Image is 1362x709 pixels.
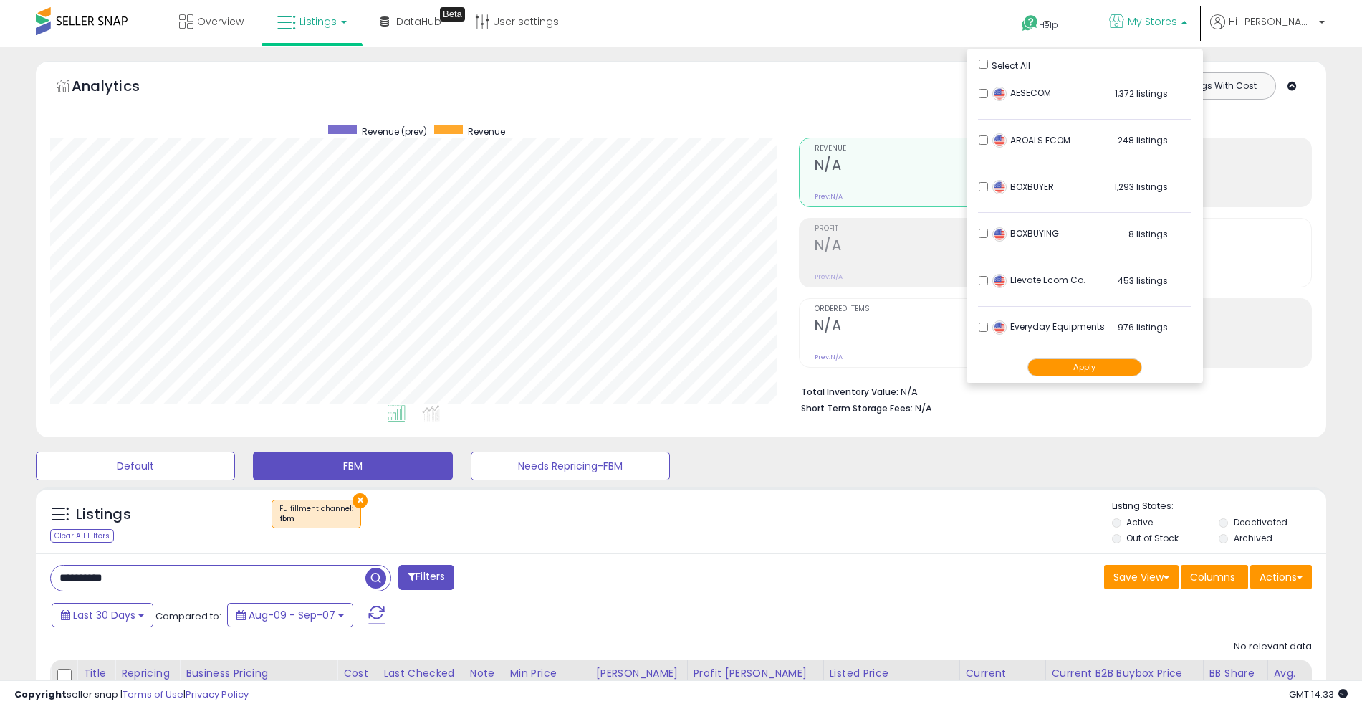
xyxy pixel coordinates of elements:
[815,353,843,361] small: Prev: N/A
[596,666,681,681] div: [PERSON_NAME]
[1128,228,1168,240] span: 8 listings
[123,687,183,701] a: Terms of Use
[72,76,168,100] h5: Analytics
[1234,532,1272,544] label: Archived
[801,386,898,398] b: Total Inventory Value:
[249,608,335,622] span: Aug-09 - Sep-07
[992,87,1007,101] img: usa.png
[966,666,1040,696] div: Current Buybox Price
[1289,687,1348,701] span: 2025-10-8 14:33 GMT
[76,505,131,525] h5: Listings
[694,666,817,696] div: Profit [PERSON_NAME] on Min/Max
[992,60,1030,72] span: Select All
[992,227,1059,239] span: BOXBUYING
[1118,275,1168,287] span: 453 listings
[1234,516,1287,528] label: Deactivated
[197,14,244,29] span: Overview
[992,180,1007,194] img: usa.png
[52,603,153,627] button: Last 30 Days
[1181,565,1248,589] button: Columns
[36,452,235,480] button: Default
[801,382,1301,399] li: N/A
[1112,500,1326,513] p: Listing States:
[992,134,1070,146] span: AROALS ECOM
[1229,14,1315,29] span: Hi [PERSON_NAME]
[1210,14,1325,47] a: Hi [PERSON_NAME]
[815,237,1047,257] h2: N/A
[83,666,109,681] div: Title
[1250,565,1312,589] button: Actions
[396,14,441,29] span: DataHub
[468,125,505,138] span: Revenue
[1104,565,1179,589] button: Save View
[992,87,1051,99] span: AESECOM
[510,666,584,681] div: Min Price
[1234,640,1312,654] div: No relevant data
[253,452,452,480] button: FBM
[186,666,331,681] div: Business Pricing
[1027,358,1142,376] button: Apply
[353,493,368,508] button: ×
[362,125,427,138] span: Revenue (prev)
[815,225,1047,233] span: Profit
[14,688,249,702] div: seller snap | |
[830,666,954,681] div: Listed Price
[815,305,1047,313] span: Ordered Items
[992,320,1007,335] img: usa.png
[299,14,337,29] span: Listings
[471,452,670,480] button: Needs Repricing-FBM
[383,666,458,681] div: Last Checked
[992,227,1007,242] img: usa.png
[815,157,1047,176] h2: N/A
[992,320,1105,333] span: Everyday Equipments
[50,529,114,543] div: Clear All Filters
[343,666,371,681] div: Cost
[73,608,135,622] span: Last 30 Days
[992,181,1054,193] span: BOXBUYER
[155,609,221,623] span: Compared to:
[1128,14,1177,29] span: My Stores
[1039,19,1058,31] span: Help
[186,687,249,701] a: Privacy Policy
[1126,532,1179,544] label: Out of Stock
[992,133,1007,148] img: usa.png
[801,402,913,414] b: Short Term Storage Fees:
[227,603,353,627] button: Aug-09 - Sep-07
[121,666,173,681] div: Repricing
[279,514,353,524] div: fbm
[279,503,353,525] span: Fulfillment channel :
[1209,666,1262,696] div: BB Share 24h.
[1114,181,1168,193] span: 1,293 listings
[992,274,1085,286] span: Elevate Ecom Co.
[915,401,932,415] span: N/A
[815,318,1047,337] h2: N/A
[815,192,843,201] small: Prev: N/A
[1164,77,1271,95] button: Listings With Cost
[1126,516,1153,528] label: Active
[398,565,454,590] button: Filters
[1052,666,1197,681] div: Current B2B Buybox Price
[1190,570,1235,584] span: Columns
[1118,134,1168,146] span: 248 listings
[1021,14,1039,32] i: Get Help
[470,666,498,681] div: Note
[815,145,1047,153] span: Revenue
[992,274,1007,288] img: usa.png
[1115,87,1168,100] span: 1,372 listings
[440,7,465,22] div: Tooltip anchor
[815,272,843,281] small: Prev: N/A
[1118,321,1168,333] span: 976 listings
[1010,4,1086,47] a: Help
[14,687,67,701] strong: Copyright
